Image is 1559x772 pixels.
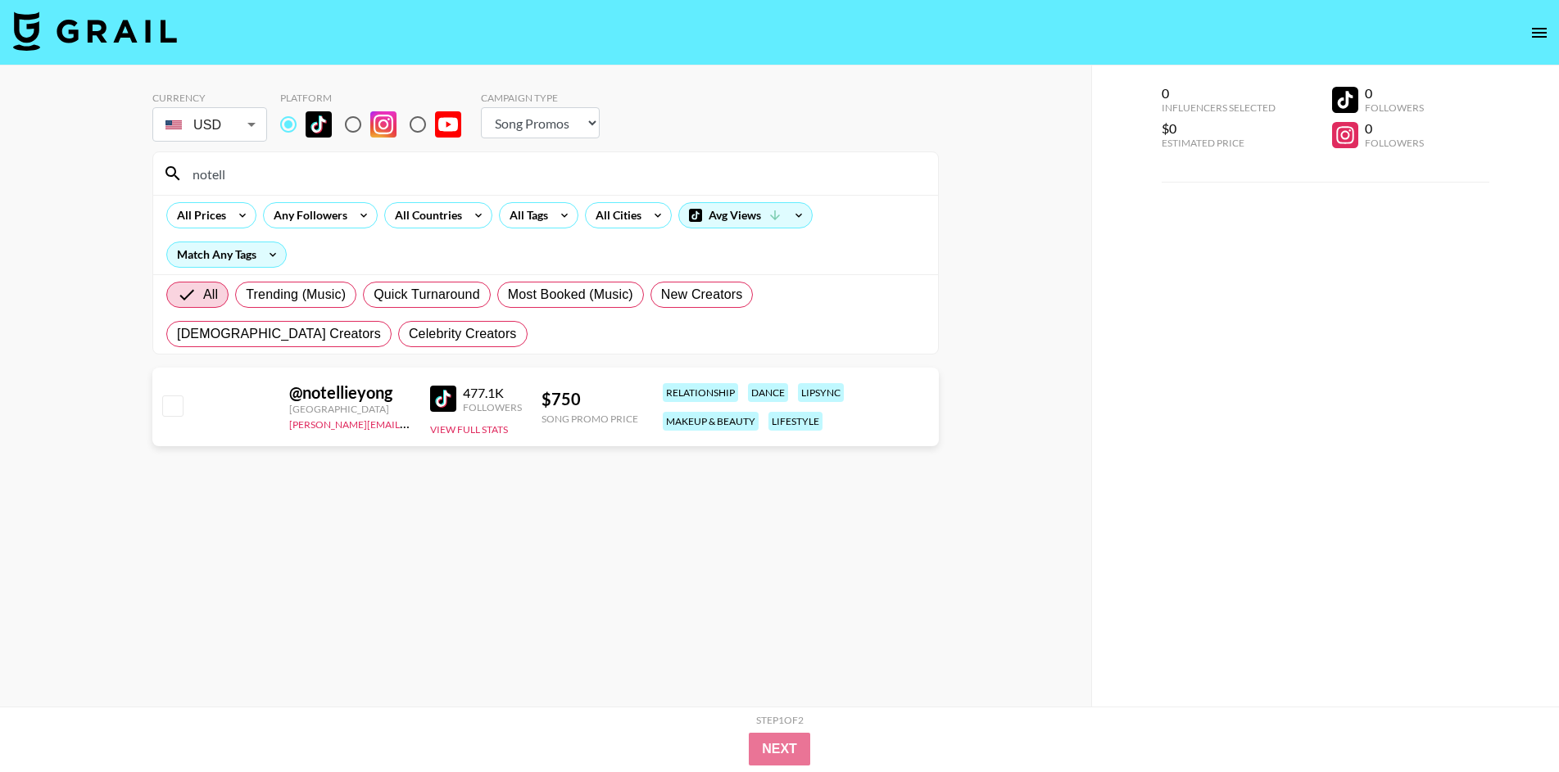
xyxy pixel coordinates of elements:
[430,423,508,436] button: View Full Stats
[13,11,177,51] img: Grail Talent
[289,415,532,431] a: [PERSON_NAME][EMAIL_ADDRESS][DOMAIN_NAME]
[435,111,461,138] img: YouTube
[748,383,788,402] div: dance
[1162,102,1276,114] div: Influencers Selected
[1365,137,1424,149] div: Followers
[203,285,218,305] span: All
[430,386,456,412] img: TikTok
[463,385,522,401] div: 477.1K
[663,383,738,402] div: relationship
[542,389,638,409] div: $ 750
[500,203,551,228] div: All Tags
[246,285,346,305] span: Trending (Music)
[409,324,517,344] span: Celebrity Creators
[756,714,804,726] div: Step 1 of 2
[264,203,351,228] div: Any Followers
[768,412,823,431] div: lifestyle
[798,383,844,402] div: lipsync
[1365,102,1424,114] div: Followers
[508,285,633,305] span: Most Booked (Music)
[586,203,645,228] div: All Cities
[663,412,759,431] div: makeup & beauty
[177,324,381,344] span: [DEMOGRAPHIC_DATA] Creators
[1523,16,1556,49] button: open drawer
[183,160,928,187] input: Search by User Name
[280,92,474,104] div: Platform
[749,733,810,765] button: Next
[1162,137,1276,149] div: Estimated Price
[167,242,286,267] div: Match Any Tags
[481,92,600,104] div: Campaign Type
[542,413,638,425] div: Song Promo Price
[152,92,267,104] div: Currency
[1162,85,1276,102] div: 0
[679,203,812,228] div: Avg Views
[1162,120,1276,137] div: $0
[1365,85,1424,102] div: 0
[385,203,465,228] div: All Countries
[289,382,410,403] div: @ notellieyong
[374,285,480,305] span: Quick Turnaround
[661,285,743,305] span: New Creators
[167,203,229,228] div: All Prices
[289,403,410,415] div: [GEOGRAPHIC_DATA]
[306,111,332,138] img: TikTok
[463,401,522,413] div: Followers
[370,111,397,138] img: Instagram
[156,111,264,139] div: USD
[1365,120,1424,137] div: 0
